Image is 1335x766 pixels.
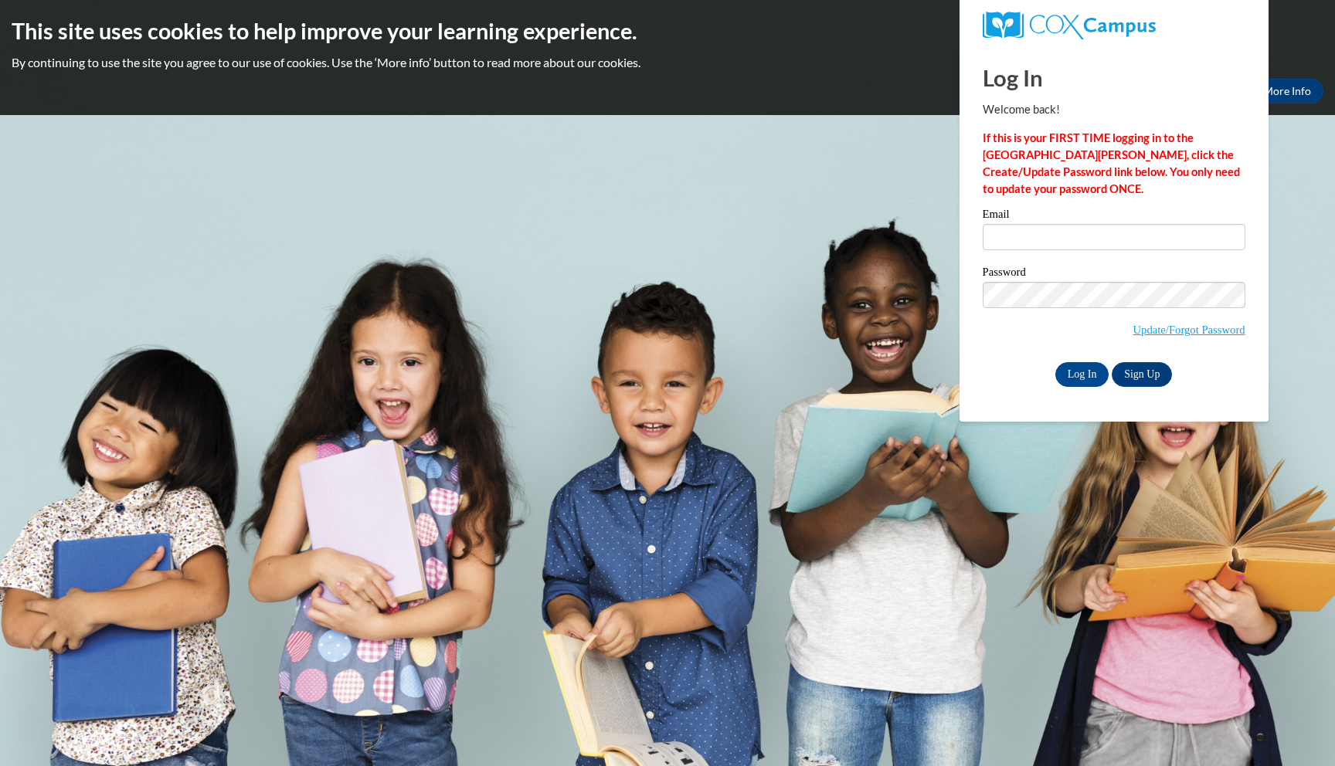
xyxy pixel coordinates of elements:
h1: Log In [983,62,1245,93]
a: Update/Forgot Password [1133,324,1245,336]
p: Welcome back! [983,101,1245,118]
label: Email [983,208,1245,224]
p: By continuing to use the site you agree to our use of cookies. Use the ‘More info’ button to read... [12,54,1323,71]
h2: This site uses cookies to help improve your learning experience. [12,15,1323,46]
label: Password [983,266,1245,282]
a: COX Campus [983,12,1245,39]
strong: If this is your FIRST TIME logging in to the [GEOGRAPHIC_DATA][PERSON_NAME], click the Create/Upd... [983,131,1240,195]
a: Sign Up [1112,362,1172,387]
input: Log In [1055,362,1109,387]
a: More Info [1251,79,1323,103]
img: COX Campus [983,12,1156,39]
